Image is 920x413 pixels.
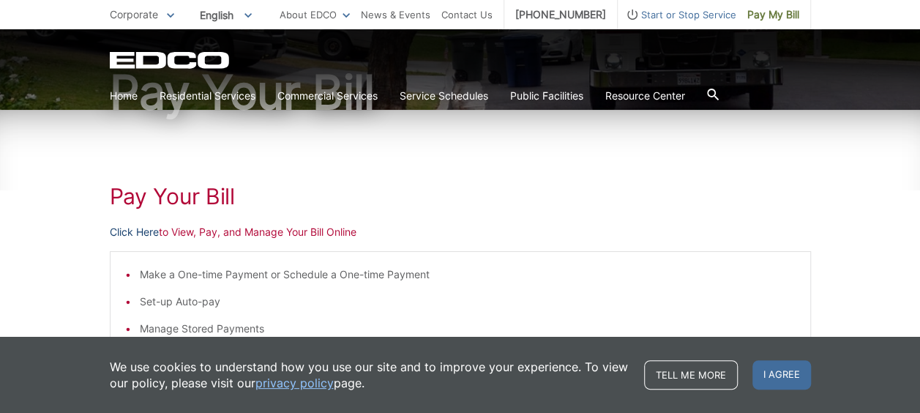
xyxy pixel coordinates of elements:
[752,360,811,390] span: I agree
[277,88,378,104] a: Commercial Services
[140,321,796,337] li: Manage Stored Payments
[140,267,796,283] li: Make a One-time Payment or Schedule a One-time Payment
[110,183,811,209] h1: Pay Your Bill
[110,359,629,391] p: We use cookies to understand how you use our site and to improve your experience. To view our pol...
[110,51,231,69] a: EDCD logo. Return to the homepage.
[361,7,430,23] a: News & Events
[441,7,493,23] a: Contact Us
[255,375,334,391] a: privacy policy
[110,69,811,116] h1: Pay Your Bill
[280,7,350,23] a: About EDCO
[510,88,583,104] a: Public Facilities
[747,7,799,23] span: Pay My Bill
[644,360,738,390] a: Tell me more
[400,88,488,104] a: Service Schedules
[110,224,811,240] p: to View, Pay, and Manage Your Bill Online
[110,8,158,21] span: Corporate
[189,3,263,27] span: English
[140,294,796,310] li: Set-up Auto-pay
[160,88,255,104] a: Residential Services
[605,88,685,104] a: Resource Center
[110,224,159,240] a: Click Here
[110,88,138,104] a: Home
